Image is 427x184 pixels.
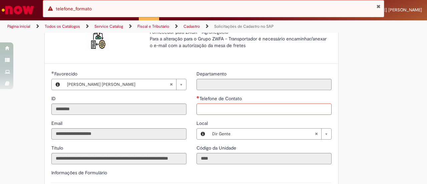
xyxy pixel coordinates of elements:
[311,129,321,139] abbr: Limpar campo Local
[52,79,64,90] button: Favorecido, Visualizar este registro Lucas Silveira Balloni
[51,128,186,140] input: Email
[7,24,30,29] a: Página inicial
[209,129,331,139] a: Dir GenteLimpar campo Local
[51,145,64,151] label: Somente leitura - Título
[196,96,199,99] span: Necessários
[212,129,315,139] span: Dir Gente
[51,145,64,151] span: Somente leitura - Título
[196,153,332,164] input: Código da Unidade
[45,24,80,29] a: Todos os Catálogos
[196,70,228,77] label: Somente leitura - Departamento
[56,6,92,12] span: telefone_formato
[166,79,176,90] abbr: Limpar campo Favorecido
[150,22,327,49] p: A solicitação serve para alterarmos o grupo de contas de um fornecedor ex ZSLP - Fornecedor para ...
[196,120,209,126] span: Local
[51,71,54,74] span: Obrigatório Preenchido
[51,96,57,102] span: Somente leitura - ID
[67,79,169,90] span: [PERSON_NAME] [PERSON_NAME]
[1,3,35,17] img: ServiceNow
[51,120,64,127] label: Somente leitura - Email
[51,104,186,115] input: ID
[51,95,57,102] label: Somente leitura - ID
[196,145,238,151] label: Somente leitura - Código da Unidade
[376,4,381,9] button: Fechar Notificação
[196,79,332,90] input: Departamento
[196,71,228,77] span: Somente leitura - Departamento
[196,145,238,151] span: Somente leitura - Código da Unidade
[51,170,107,176] label: Informações de Formulário
[183,24,200,29] a: Cadastro
[199,96,243,102] span: Telefone de Contato
[214,24,274,29] a: Solicitações de Cadastro no SAP
[51,153,186,164] input: Título
[64,79,186,90] a: [PERSON_NAME] [PERSON_NAME]Limpar campo Favorecido
[87,29,109,50] img: Solicitações de Cadastro no SAP
[137,24,169,29] a: Fiscal e Tributário
[54,71,79,77] span: Necessários - Favorecido
[5,20,280,33] ul: Trilhas de página
[196,104,332,115] input: Telefone de Contato
[197,129,209,139] button: Local, Visualizar este registro Dir Gente
[94,24,123,29] a: Service Catalog
[353,7,422,13] span: [PERSON_NAME] [PERSON_NAME]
